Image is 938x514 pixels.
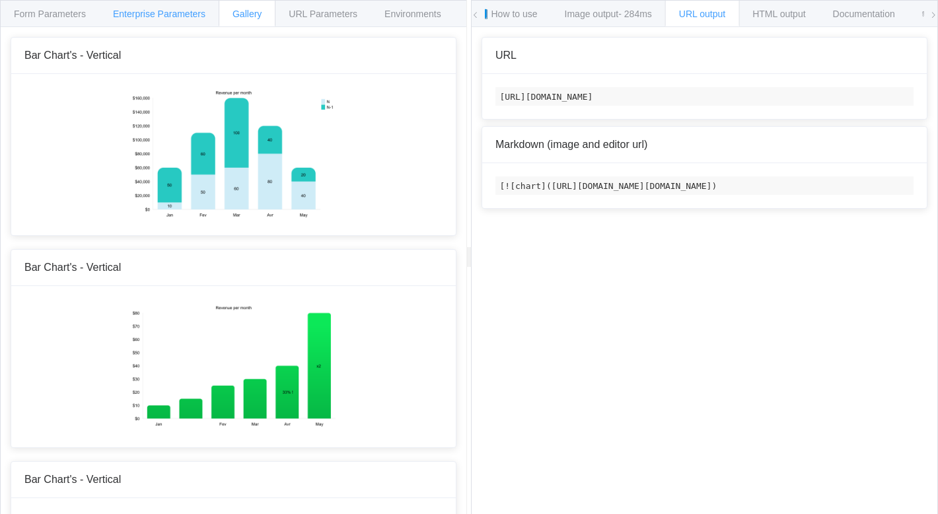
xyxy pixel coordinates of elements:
span: Image output [565,9,652,19]
img: Static chart exemple [131,299,336,431]
span: - 284ms [618,9,652,19]
span: HTML output [752,9,805,19]
span: Bar Chart's - Vertical [24,474,121,485]
span: URL Parameters [289,9,357,19]
span: Documentation [833,9,895,19]
span: Bar Chart's - Vertical [24,50,121,61]
span: Gallery [233,9,262,19]
span: Form Parameters [14,9,86,19]
span: 📘 How to use [478,9,538,19]
span: Environments [384,9,441,19]
span: Bar Chart's - Vertical [24,262,121,273]
img: Static chart exemple [131,87,336,219]
span: URL output [679,9,725,19]
code: [URL][DOMAIN_NAME] [495,87,914,106]
span: URL [495,50,517,61]
code: [![chart]([URL][DOMAIN_NAME][DOMAIN_NAME]) [495,176,914,195]
span: Enterprise Parameters [113,9,205,19]
span: Markdown (image and editor url) [495,139,647,150]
